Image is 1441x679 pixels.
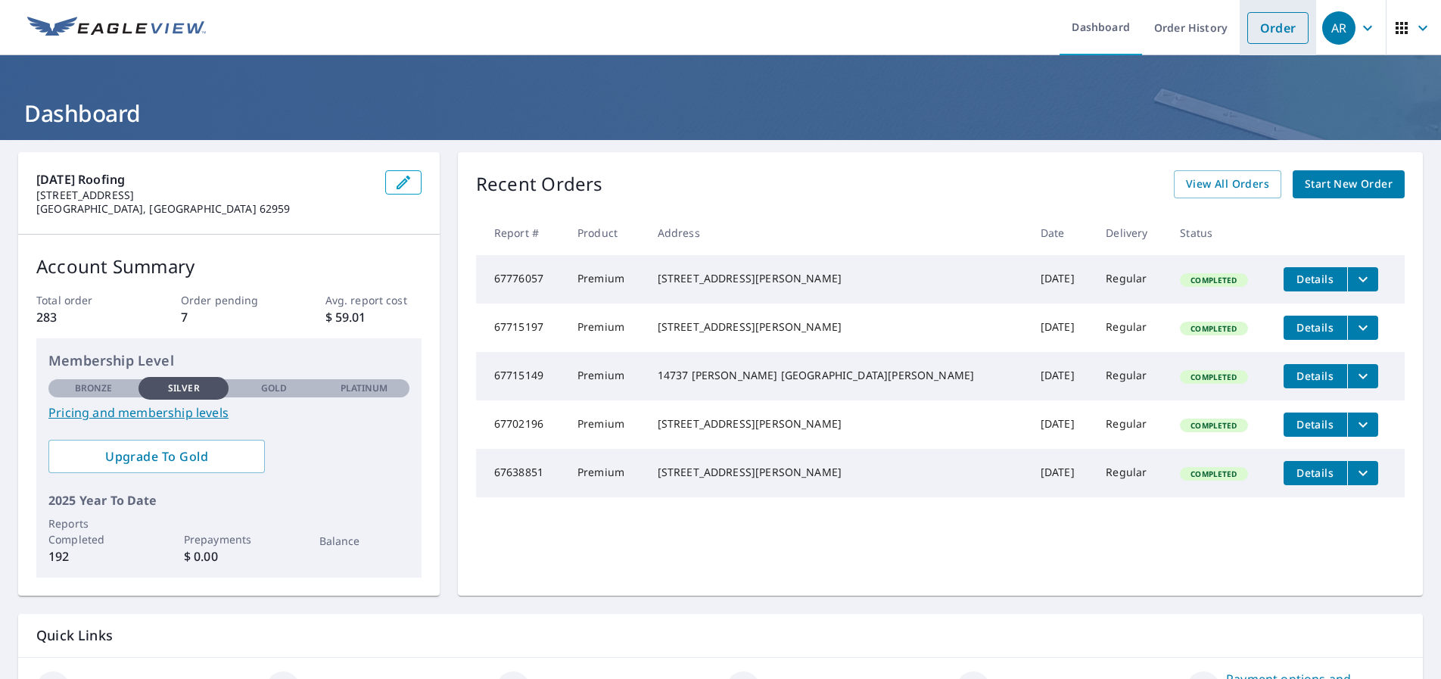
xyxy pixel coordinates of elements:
p: 192 [48,547,138,565]
button: detailsBtn-67638851 [1284,461,1347,485]
p: 283 [36,308,132,326]
button: filesDropdownBtn-67776057 [1347,267,1378,291]
span: Start New Order [1305,175,1393,194]
td: Regular [1094,255,1168,304]
td: [DATE] [1029,255,1094,304]
span: Details [1293,272,1338,286]
a: Order [1247,12,1309,44]
p: Avg. report cost [325,292,422,308]
span: Completed [1181,469,1246,479]
th: Address [646,210,1029,255]
p: Silver [168,382,200,395]
div: [STREET_ADDRESS][PERSON_NAME] [658,416,1016,431]
p: Prepayments [184,531,274,547]
span: Details [1293,417,1338,431]
a: Start New Order [1293,170,1405,198]
th: Date [1029,210,1094,255]
p: Total order [36,292,132,308]
button: filesDropdownBtn-67702196 [1347,413,1378,437]
a: View All Orders [1174,170,1281,198]
p: Gold [261,382,287,395]
td: 67715197 [476,304,565,352]
h1: Dashboard [18,98,1423,129]
span: Completed [1181,323,1246,334]
button: detailsBtn-67776057 [1284,267,1347,291]
button: detailsBtn-67702196 [1284,413,1347,437]
span: Completed [1181,420,1246,431]
span: Completed [1181,275,1246,285]
span: Upgrade To Gold [61,448,253,465]
td: 67776057 [476,255,565,304]
p: Membership Level [48,350,409,371]
th: Delivery [1094,210,1168,255]
a: Upgrade To Gold [48,440,265,473]
p: Bronze [75,382,113,395]
td: Premium [565,352,646,400]
div: AR [1322,11,1355,45]
td: Premium [565,449,646,497]
div: 14737 [PERSON_NAME] [GEOGRAPHIC_DATA][PERSON_NAME] [658,368,1016,383]
td: Regular [1094,449,1168,497]
p: Reports Completed [48,515,138,547]
td: Regular [1094,304,1168,352]
td: Premium [565,400,646,449]
p: [DATE] Roofing [36,170,373,188]
td: [DATE] [1029,352,1094,400]
p: Recent Orders [476,170,603,198]
img: EV Logo [27,17,206,39]
p: Account Summary [36,253,422,280]
th: Status [1168,210,1271,255]
span: Completed [1181,372,1246,382]
td: 67638851 [476,449,565,497]
p: Platinum [341,382,388,395]
p: Quick Links [36,626,1405,645]
span: Details [1293,466,1338,480]
p: [GEOGRAPHIC_DATA], [GEOGRAPHIC_DATA] 62959 [36,202,373,216]
button: detailsBtn-67715149 [1284,364,1347,388]
a: Pricing and membership levels [48,403,409,422]
p: $ 59.01 [325,308,422,326]
p: 7 [181,308,277,326]
button: filesDropdownBtn-67638851 [1347,461,1378,485]
td: [DATE] [1029,304,1094,352]
button: detailsBtn-67715197 [1284,316,1347,340]
span: View All Orders [1186,175,1269,194]
p: [STREET_ADDRESS] [36,188,373,202]
span: Details [1293,369,1338,383]
div: [STREET_ADDRESS][PERSON_NAME] [658,465,1016,480]
td: [DATE] [1029,400,1094,449]
div: [STREET_ADDRESS][PERSON_NAME] [658,271,1016,286]
p: 2025 Year To Date [48,491,409,509]
td: [DATE] [1029,449,1094,497]
span: Details [1293,320,1338,335]
div: [STREET_ADDRESS][PERSON_NAME] [658,319,1016,335]
button: filesDropdownBtn-67715149 [1347,364,1378,388]
td: Regular [1094,352,1168,400]
p: Balance [319,533,409,549]
button: filesDropdownBtn-67715197 [1347,316,1378,340]
td: Premium [565,304,646,352]
p: $ 0.00 [184,547,274,565]
td: 67715149 [476,352,565,400]
p: Order pending [181,292,277,308]
td: 67702196 [476,400,565,449]
th: Report # [476,210,565,255]
td: Regular [1094,400,1168,449]
th: Product [565,210,646,255]
td: Premium [565,255,646,304]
